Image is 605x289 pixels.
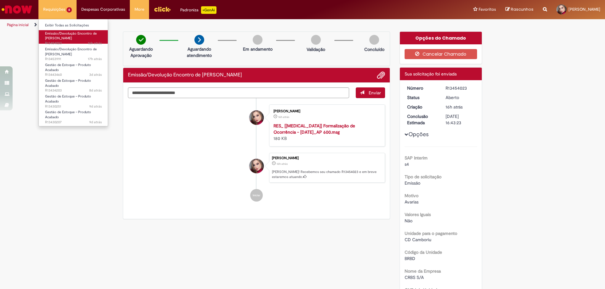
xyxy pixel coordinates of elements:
[45,78,91,88] span: Gestão de Estoque – Produto Acabado
[88,57,102,61] time: 27/08/2025 17:37:52
[89,88,102,93] span: 8d atrás
[45,94,91,104] span: Gestão de Estoque – Produto Acabado
[405,275,424,280] span: CRBS S/A
[81,6,125,13] span: Despesas Corporativas
[128,72,242,78] h2: Emissão/Devolução Encontro de Contas Fornecedor Histórico de tíquete
[45,57,102,62] span: R13453991
[369,90,381,96] span: Enviar
[568,7,600,12] span: [PERSON_NAME]
[405,174,441,180] b: Tipo de solicitação
[43,6,65,13] span: Requisições
[45,104,102,109] span: R13430251
[511,6,533,12] span: Rascunhos
[405,268,441,274] b: Nome da Empresa
[89,120,102,125] time: 19/08/2025 17:46:40
[5,19,399,31] ul: Trilhas de página
[405,161,409,167] span: s4
[45,88,102,93] span: R13434203
[88,57,102,61] span: 17h atrás
[126,46,156,58] p: Aguardando Aprovação
[39,30,108,44] a: Aberto R13454023 : Emissão/Devolução Encontro de Contas Fornecedor
[402,94,441,101] dt: Status
[272,156,382,160] div: [PERSON_NAME]
[405,231,457,236] b: Unidade para o pagamento
[243,46,273,52] p: Em andamento
[505,7,533,13] a: Rascunhos
[128,153,385,183] li: Luiza Dos Santos Dexheimer
[400,32,482,44] div: Opções do Chamado
[7,22,29,27] a: Página inicial
[405,237,431,242] span: CD Camboriu
[307,46,325,53] p: Validação
[402,113,441,126] dt: Conclusão Estimada
[89,88,102,93] time: 20/08/2025 20:42:07
[277,162,288,166] time: 27/08/2025 17:43:19
[405,71,457,77] span: Sua solicitação foi enviada
[45,120,102,125] span: R13430207
[369,35,379,45] img: img-circle-grey.png
[194,35,204,45] img: arrow-next.png
[39,62,108,75] a: Aberto R13443460 : Gestão de Estoque – Produto Acabado
[45,31,97,41] span: Emissão/Devolução Encontro de [PERSON_NAME]
[39,77,108,91] a: Aberto R13434203 : Gestão de Estoque – Produto Acabado
[45,41,102,46] span: R13454023
[45,47,97,57] span: Emissão/Devolução Encontro de [PERSON_NAME]
[405,256,415,261] span: BRBD
[1,3,33,16] img: ServiceNow
[88,41,102,46] time: 27/08/2025 17:43:21
[39,109,108,122] a: Aberto R13430207 : Gestão de Estoque – Produto Acabado
[311,35,321,45] img: img-circle-grey.png
[184,46,215,58] p: Aguardando atendimento
[356,87,385,98] button: Enviar
[446,113,475,126] div: [DATE] 16:43:23
[89,72,102,77] span: 3d atrás
[249,110,264,125] div: Luiza Dos Santos Dexheimer
[38,19,108,126] ul: Requisições
[446,85,475,91] div: R13454023
[89,120,102,125] span: 9d atrás
[446,104,475,110] div: 27/08/2025 17:43:19
[45,63,91,72] span: Gestão de Estoque – Produto Acabado
[154,4,171,14] img: click_logo_yellow_360x200.png
[136,35,146,45] img: check-circle-green.png
[405,249,442,255] b: Código da Unidade
[402,85,441,91] dt: Número
[135,6,144,13] span: More
[405,155,428,161] b: SAP Interim
[253,35,262,45] img: img-circle-grey.png
[89,104,102,109] time: 19/08/2025 17:56:27
[405,212,431,217] b: Valores Iguais
[446,104,463,110] span: 16h atrás
[446,104,463,110] time: 27/08/2025 17:43:19
[405,49,477,59] button: Cancelar Chamado
[405,193,418,198] b: Motivo
[277,162,288,166] span: 16h atrás
[45,110,91,119] span: Gestão de Estoque – Produto Acabado
[479,6,496,13] span: Favoritos
[128,87,349,98] textarea: Digite sua mensagem aqui...
[89,104,102,109] span: 9d atrás
[402,104,441,110] dt: Criação
[364,46,384,53] p: Concluído
[39,46,108,59] a: Aberto R13453991 : Emissão/Devolução Encontro de Contas Fornecedor
[88,41,102,46] span: 16h atrás
[249,159,264,173] div: Luiza Dos Santos Dexheimer
[274,123,378,142] div: 180 KB
[274,123,355,135] a: RES_ [[MEDICAL_DATA]] Formalização de Ocorrência - [DATE]_AP 600.msg
[446,94,475,101] div: Aberto
[89,72,102,77] time: 25/08/2025 10:41:05
[66,7,72,13] span: 6
[39,93,108,107] a: Aberto R13430251 : Gestão de Estoque – Produto Acabado
[278,115,289,119] time: 27/08/2025 17:43:15
[405,180,420,186] span: Emissão
[45,72,102,77] span: R13443460
[377,71,385,79] button: Adicionar anexos
[180,6,216,14] div: Padroniza
[272,170,382,179] p: [PERSON_NAME]! Recebemos seu chamado R13454023 e em breve estaremos atuando.
[128,98,385,208] ul: Histórico de tíquete
[201,6,216,14] p: +GenAi
[278,115,289,119] span: 16h atrás
[405,218,412,224] span: Não
[274,109,378,113] div: [PERSON_NAME]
